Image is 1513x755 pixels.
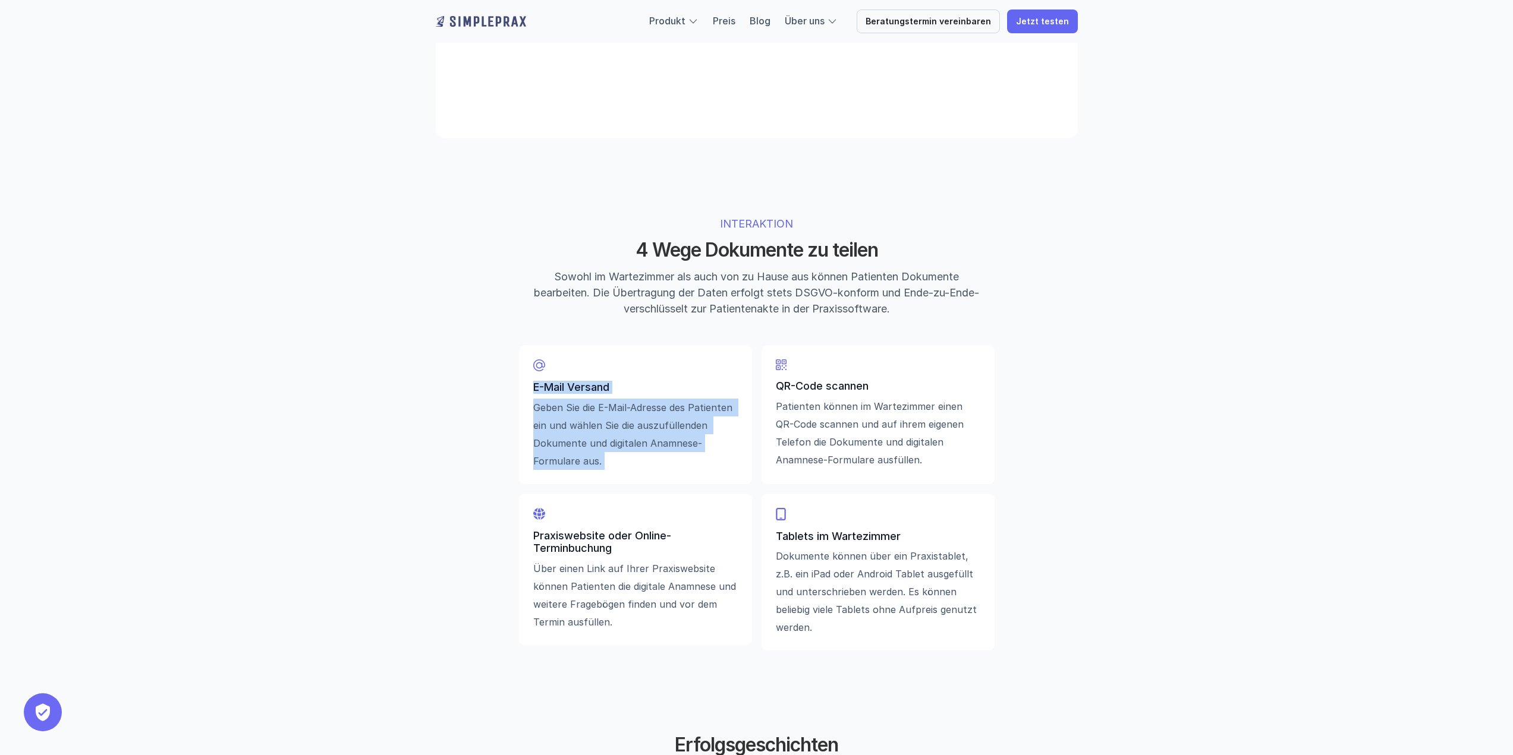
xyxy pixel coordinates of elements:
[533,560,738,631] p: Über einen Link auf Ihrer Praxiswebsite können Patienten die digitale Anamnese und weitere Frageb...
[534,268,980,317] p: Sowohl im Wartezimmer als auch von zu Hause aus können Patienten Dokumente bearbeiten. Die Übertr...
[713,15,735,27] a: Preis
[1016,17,1069,27] p: Jetzt testen
[750,15,770,27] a: Blog
[533,529,738,555] p: Praxiswebsite oder Online-Terminbuchung
[776,548,980,637] p: Dokumente können über ein Praxistablet, z.B. ein iPad oder Android Tablet ausgefüllt und untersch...
[776,397,980,469] p: Patienten können im Wartezimmer einen QR-Code scannen und auf ihrem eigenen Telefon die Dokumente...
[857,10,1000,33] a: Beratungstermin vereinbaren
[1007,10,1078,33] a: Jetzt testen
[776,530,980,543] p: Tablets im Wartezimmer
[649,15,685,27] a: Produkt
[533,381,738,394] p: E-Mail Versand
[571,216,942,232] p: INTERAKTION
[785,15,825,27] a: Über uns
[866,17,991,27] p: Beratungstermin vereinbaren
[533,399,738,470] p: Geben Sie die E-Mail-Adresse des Patienten ein und wählen Sie die auszufüllenden Dokumente und di...
[776,380,980,393] p: QR-Code scannen
[534,239,980,261] h2: 4 Wege Dokumente zu teilen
